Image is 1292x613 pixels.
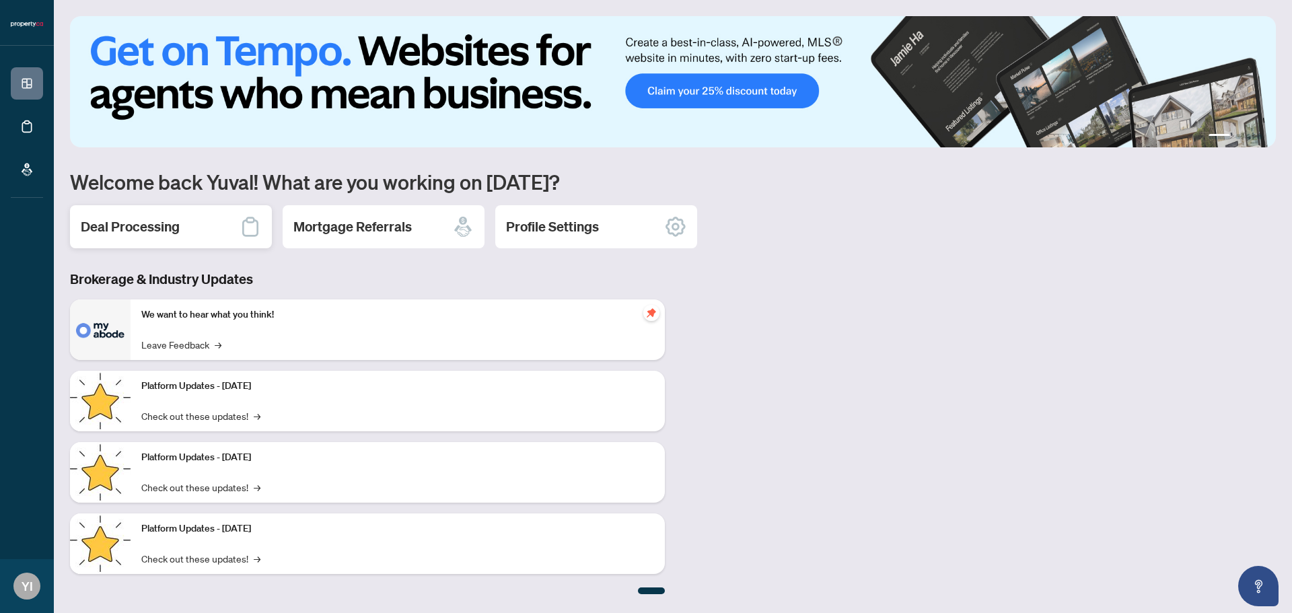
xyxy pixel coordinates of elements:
button: 4 [1257,134,1262,139]
a: Check out these updates!→ [141,480,260,495]
button: 3 [1246,134,1252,139]
span: → [254,408,260,423]
button: 1 [1209,134,1230,139]
p: Platform Updates - [DATE] [141,521,654,536]
span: → [215,337,221,352]
p: We want to hear what you think! [141,308,654,322]
p: Platform Updates - [DATE] [141,379,654,394]
h2: Deal Processing [81,217,180,236]
img: Platform Updates - June 23, 2025 [70,513,131,574]
p: Platform Updates - [DATE] [141,450,654,465]
h1: Welcome back Yuval! What are you working on [DATE]? [70,169,1276,194]
span: pushpin [643,305,659,321]
h2: Profile Settings [506,217,599,236]
h3: Brokerage & Industry Updates [70,270,665,289]
span: → [254,480,260,495]
img: Platform Updates - July 8, 2025 [70,442,131,503]
h2: Mortgage Referrals [293,217,412,236]
img: Platform Updates - July 21, 2025 [70,371,131,431]
img: Slide 0 [70,16,1276,147]
a: Leave Feedback→ [141,337,221,352]
a: Check out these updates!→ [141,551,260,566]
button: Open asap [1238,566,1279,606]
span: → [254,551,260,566]
span: YI [22,577,33,596]
img: We want to hear what you think! [70,299,131,360]
button: 2 [1235,134,1241,139]
img: logo [11,20,43,28]
a: Check out these updates!→ [141,408,260,423]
